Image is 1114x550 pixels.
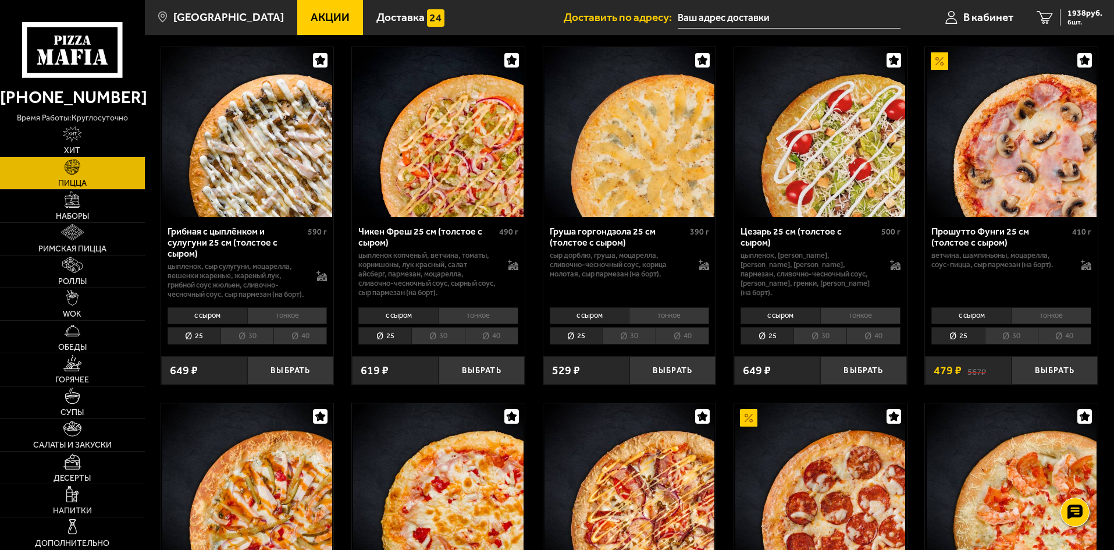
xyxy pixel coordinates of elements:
span: Римская пицца [38,245,106,253]
span: Салаты и закуски [33,441,112,449]
li: 30 [411,327,464,345]
span: 6 шт. [1067,19,1102,26]
span: Роллы [58,278,87,286]
li: 30 [220,327,273,345]
a: АкционныйПрошутто Фунги 25 см (толстое с сыром) [925,47,1098,217]
span: В кабинет [963,12,1013,23]
span: 590 г [308,227,327,237]
li: с сыром [168,307,247,324]
li: 25 [168,327,220,345]
span: Наборы [56,212,89,221]
li: с сыром [358,307,438,324]
li: 25 [550,327,603,345]
p: цыпленок копченый, ветчина, томаты, корнишоны, лук красный, салат айсберг, пармезан, моцарелла, с... [358,251,496,297]
li: 30 [985,327,1038,345]
span: Доставка [376,12,425,23]
li: тонкое [629,307,709,324]
span: WOK [63,310,81,318]
li: 30 [603,327,656,345]
img: Прошутто Фунги 25 см (толстое с сыром) [927,47,1097,217]
li: 25 [741,327,793,345]
span: [GEOGRAPHIC_DATA] [173,12,284,23]
li: тонкое [1011,307,1091,324]
s: 567 ₽ [967,365,986,377]
img: Грибная с цыплёнком и сулугуни 25 см (толстое с сыром) [162,47,332,217]
a: Цезарь 25 см (толстое с сыром) [734,47,907,217]
img: Чикен Фреш 25 см (толстое с сыром) [353,47,523,217]
span: Акции [311,12,350,23]
span: 649 ₽ [170,365,198,377]
span: 529 ₽ [552,365,580,377]
button: Выбрать [1012,356,1098,385]
button: Выбрать [820,356,906,385]
input: Ваш адрес доставки [678,7,901,29]
span: Горячее [55,376,89,384]
div: Груша горгондзола 25 см (толстое с сыром) [550,226,688,248]
li: 30 [793,327,846,345]
p: цыпленок, сыр сулугуни, моцарелла, вешенки жареные, жареный лук, грибной соус Жюльен, сливочно-че... [168,262,305,299]
div: Цезарь 25 см (толстое с сыром) [741,226,878,248]
li: 40 [1038,327,1091,345]
span: 479 ₽ [934,365,962,377]
p: цыпленок, [PERSON_NAME], [PERSON_NAME], [PERSON_NAME], пармезан, сливочно-чесночный соус, [PERSON... [741,251,878,297]
li: 40 [656,327,709,345]
li: 40 [273,327,327,345]
button: Выбрать [247,356,333,385]
div: Грибная с цыплёнком и сулугуни 25 см (толстое с сыром) [168,226,305,259]
button: Выбрать [629,356,716,385]
li: 25 [358,327,411,345]
li: 40 [846,327,900,345]
span: Пицца [58,179,87,187]
span: 500 г [881,227,901,237]
span: Напитки [53,507,92,515]
span: Хит [64,147,80,155]
span: 390 г [690,227,709,237]
span: Дополнительно [35,540,109,548]
li: с сыром [931,307,1011,324]
li: с сыром [741,307,820,324]
p: ветчина, шампиньоны, моцарелла, соус-пицца, сыр пармезан (на борт). [931,251,1069,269]
li: тонкое [820,307,901,324]
span: Супы [60,409,84,417]
li: 25 [931,327,984,345]
li: тонкое [247,307,328,324]
span: 619 ₽ [361,365,389,377]
div: Чикен Фреш 25 см (толстое с сыром) [358,226,496,248]
span: Обеды [58,343,87,352]
li: тонкое [438,307,518,324]
span: 490 г [499,227,518,237]
li: с сыром [550,307,629,324]
a: Груша горгондзола 25 см (толстое с сыром) [543,47,716,217]
img: Акционный [740,409,757,427]
a: Чикен Фреш 25 см (толстое с сыром) [352,47,525,217]
button: Выбрать [439,356,525,385]
img: Цезарь 25 см (толстое с сыром) [735,47,905,217]
span: Доставить по адресу: [564,12,678,23]
a: Грибная с цыплёнком и сулугуни 25 см (толстое с сыром) [161,47,334,217]
img: 15daf4d41897b9f0e9f617042186c801.svg [427,9,444,27]
img: Акционный [931,52,948,70]
span: Десерты [54,474,91,482]
li: 40 [465,327,518,345]
span: проспект Энтузиастов, 45к1 [678,7,901,29]
img: Груша горгондзола 25 см (толстое с сыром) [544,47,714,217]
p: сыр дорблю, груша, моцарелла, сливочно-чесночный соус, корица молотая, сыр пармезан (на борт). [550,251,688,279]
div: Прошутто Фунги 25 см (толстое с сыром) [931,226,1069,248]
span: 1938 руб. [1067,9,1102,17]
span: 649 ₽ [743,365,771,377]
span: 410 г [1072,227,1091,237]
